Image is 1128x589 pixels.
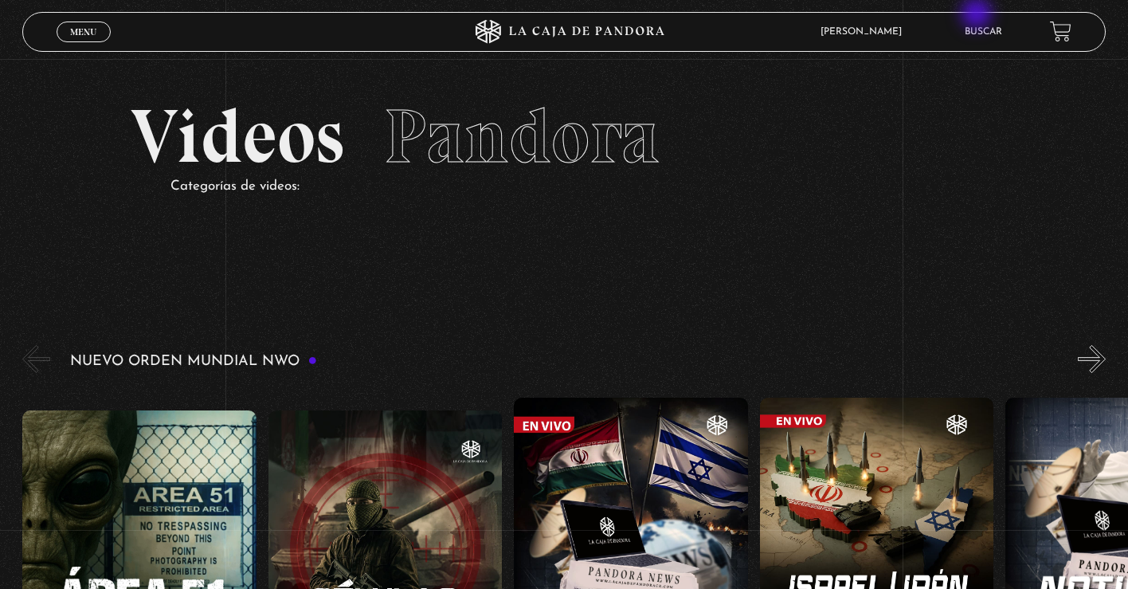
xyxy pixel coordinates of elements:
h2: Videos [131,99,997,175]
button: Next [1078,345,1106,373]
span: Pandora [384,91,660,182]
h3: Nuevo Orden Mundial NWO [70,354,317,369]
span: [PERSON_NAME] [813,27,918,37]
a: View your shopping cart [1050,21,1071,42]
a: Buscar [965,27,1002,37]
span: Menu [70,27,96,37]
span: Cerrar [65,41,103,52]
button: Previous [22,345,50,373]
p: Categorías de videos: [170,175,997,199]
